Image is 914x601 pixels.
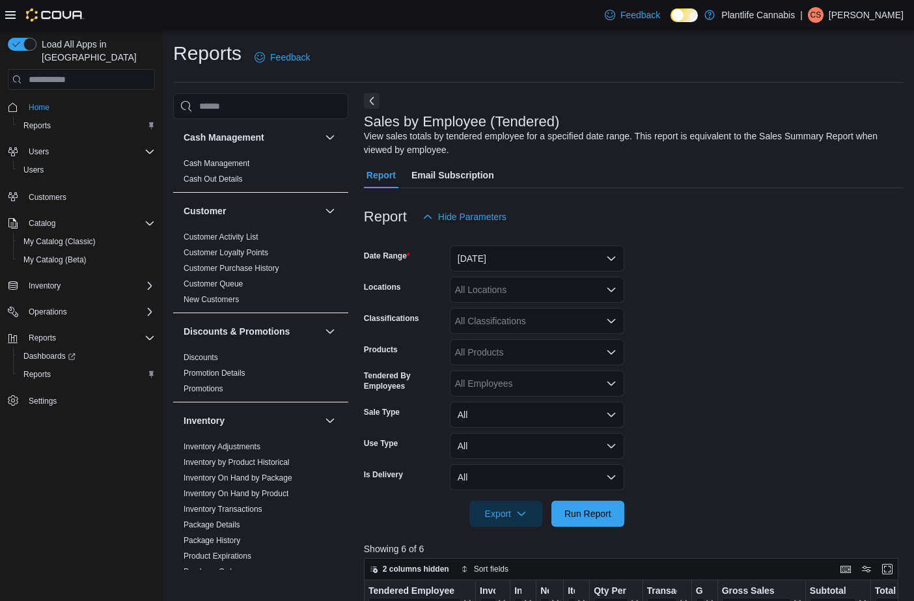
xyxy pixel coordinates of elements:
button: All [450,464,624,490]
a: Discounts [184,353,218,362]
button: Users [13,161,160,179]
span: Dashboards [23,351,76,361]
label: Products [364,344,398,355]
button: Settings [3,391,160,410]
span: Inventory On Hand by Package [184,473,292,483]
a: Feedback [600,2,665,28]
button: Open list of options [606,347,616,357]
span: Reports [29,333,56,343]
div: Items Per Transaction [568,585,575,598]
button: Reports [23,330,61,346]
span: Report [367,162,396,188]
h3: Customer [184,204,226,217]
span: Cash Management [184,158,249,169]
button: Operations [3,303,160,321]
span: Package Details [184,520,240,530]
a: Customer Loyalty Points [184,248,268,257]
div: Gross Sales [721,585,790,598]
button: Catalog [23,216,61,231]
button: Open list of options [606,285,616,295]
button: All [450,402,624,428]
span: Inventory [29,281,61,291]
span: Dashboards [18,348,155,364]
button: Customer [184,204,320,217]
a: Home [23,100,55,115]
a: Package Details [184,520,240,529]
img: Cova [26,8,84,21]
span: Email Subscription [411,162,494,188]
span: Feedback [620,8,660,21]
a: Product Expirations [184,552,251,561]
span: Customer Purchase History [184,263,279,273]
button: My Catalog (Beta) [13,251,160,269]
span: Reports [23,369,51,380]
span: CS [810,7,822,23]
span: Hide Parameters [438,210,506,223]
button: Users [23,144,54,160]
div: Transaction Average [646,585,676,598]
span: Run Report [564,507,611,520]
p: Plantlife Cannabis [721,7,795,23]
button: Reports [3,329,160,347]
span: Feedback [270,51,310,64]
button: Catalog [3,214,160,232]
span: Sort fields [474,564,508,574]
span: Inventory Adjustments [184,441,260,452]
span: Catalog [23,216,155,231]
a: Inventory On Hand by Package [184,473,292,482]
a: Feedback [249,44,315,70]
span: Users [29,147,49,157]
button: Cash Management [322,130,338,145]
span: Export [477,501,534,527]
span: My Catalog (Classic) [23,236,96,247]
span: Customer Loyalty Points [184,247,268,258]
button: All [450,433,624,459]
h3: Cash Management [184,131,264,144]
span: Operations [29,307,67,317]
h3: Sales by Employee (Tendered) [364,114,560,130]
span: Product Expirations [184,551,251,561]
a: Purchase Orders [184,567,243,576]
a: Inventory by Product Historical [184,458,290,467]
label: Is Delivery [364,469,403,480]
h3: Discounts & Promotions [184,325,290,338]
span: Users [23,165,44,175]
a: Settings [23,393,62,409]
h3: Report [364,209,407,225]
label: Classifications [364,313,419,324]
button: Open list of options [606,316,616,326]
span: Inventory Transactions [184,504,262,514]
span: Reports [18,118,155,133]
span: Purchase Orders [184,566,243,577]
a: Dashboards [18,348,81,364]
span: 2 columns hidden [383,564,449,574]
button: Inventory [322,413,338,428]
span: Load All Apps in [GEOGRAPHIC_DATA] [36,38,155,64]
button: Reports [13,117,160,135]
a: Cash Out Details [184,175,243,184]
nav: Complex example [8,92,155,444]
span: Dark Mode [671,22,671,23]
label: Tendered By Employees [364,370,445,391]
button: Sort fields [456,561,514,577]
button: Customer [322,203,338,219]
span: Customers [23,188,155,204]
p: | [800,7,803,23]
a: Inventory Transactions [184,505,262,514]
span: My Catalog (Beta) [18,252,155,268]
span: Catalog [29,218,55,229]
span: Promotion Details [184,368,245,378]
div: Subtotal [809,585,855,598]
span: Customer Queue [184,279,243,289]
span: Operations [23,304,155,320]
span: Settings [29,396,57,406]
a: New Customers [184,295,239,304]
span: Users [23,144,155,160]
span: Customers [29,192,66,203]
button: Cash Management [184,131,320,144]
button: Run Report [551,501,624,527]
a: Customers [23,189,72,205]
button: Users [3,143,160,161]
a: Users [18,162,49,178]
